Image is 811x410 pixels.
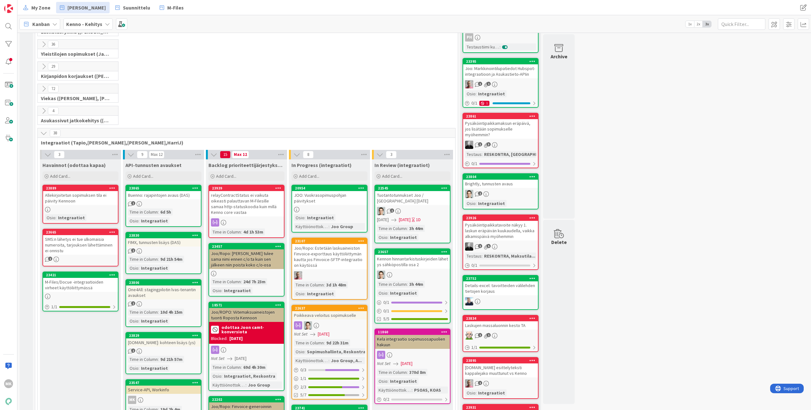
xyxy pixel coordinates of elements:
span: In Progress (integraatiot) [291,162,352,168]
div: TT [463,190,538,198]
div: M-Files/Docue -integraatioiden virheet käyttöliittymässä [43,278,118,292]
div: 23861Pysäköintipaikkamaksun eräpäivä, jos lisätään sopimukselle myöhemmin? [463,113,538,139]
div: Kela integraatio sopimusosapuolien hakuun [375,335,450,349]
div: 22637 [295,306,367,311]
div: 3h 44m [408,225,425,232]
span: 2 [478,191,482,195]
div: 1/1 [43,303,118,311]
div: Osio [294,348,304,355]
div: 1/1 [292,375,367,382]
div: 20954 [295,186,367,190]
span: : [158,356,159,363]
div: Buenno: rajapintojen avaus (DAS) [126,191,201,199]
div: 23665SMS:n lähetys ei tue ulkomaisia numeroita, tarjouksen lähettäminen ei onnistu [43,229,118,255]
span: [PERSON_NAME] [67,4,106,11]
img: TT [304,321,312,330]
span: : [158,309,159,316]
div: Laskujen massaluonnin kesto TA [463,321,538,330]
span: : [138,265,139,272]
div: 23657 [378,250,450,254]
div: 23395 [466,59,538,64]
span: : [324,339,325,346]
div: 1 [479,101,489,106]
span: : [482,151,482,158]
span: : [304,348,305,355]
div: Osio [45,214,55,221]
div: 11860 [375,329,450,335]
span: 3 [54,151,65,158]
div: 0/3 [292,366,367,374]
div: Time in Column [128,256,158,263]
span: Yleistilojen sopimukset (Jaakko, VilleP, TommiL, Simo) [41,51,110,57]
span: : [407,281,408,288]
span: API-tunnusten avaukset [125,162,182,168]
span: : [55,214,56,221]
span: Backlog prioriteettijärjestyksessä (integraatiot) [208,162,284,168]
span: Viekas (Samuli, Saara, Mika, Pirjo, Keijo, TommiHä, Rasmus) [41,95,110,101]
span: 2 [131,349,135,353]
div: HJ [463,379,538,388]
div: 0/2 [375,395,450,403]
div: Sopimushallinta, Reskontra [305,348,367,355]
span: 1 / 1 [471,344,477,351]
div: 23895[DOMAIN_NAME] esittelyteksti kappalejako muuttunut vs Kenno [463,358,538,377]
div: Joo Group [329,223,355,230]
div: Integraatiot [476,200,507,207]
div: 23829 [129,333,201,338]
div: Joo/Ropo: Estetään laskuaineiston Finvoice-exporttaus käyttöliittymän kautta jos Finvoice-SFTP-in... [292,244,367,269]
span: 1 [478,333,482,337]
div: 23752 [463,276,538,281]
div: Osio [294,290,304,297]
div: 20954JOO: Vuokrasopimuspohjan päivitykset [292,185,367,205]
div: MV [463,141,538,149]
div: [DOMAIN_NAME] esittelyteksti kappalejako muuttunut vs Kenno [463,363,538,377]
span: 2 [48,257,52,261]
div: 23657Kennon hinnantarkistuskirjeiden lähetys sähköpostilla osa 2 [375,249,450,269]
div: Time in Column [294,281,324,288]
div: 23865 [126,185,201,191]
div: 3d 1h 48m [325,281,348,288]
div: 22637 [292,305,367,311]
div: 23547Service-API, Workinfo [126,380,201,394]
div: HJ [463,80,538,88]
span: Add Card... [299,173,319,179]
span: : [387,290,388,297]
div: Time in Column [294,339,324,346]
div: Archive [551,53,567,60]
div: Osio [465,200,476,207]
div: Käyttöönottokriittisyys [294,357,329,364]
img: JJ [465,297,473,305]
div: 0/1 [463,261,538,269]
span: 5/5 [383,316,389,322]
div: 23829 [126,333,201,338]
div: 18571 [212,303,284,307]
span: 15 [220,151,231,158]
img: Visit kanbanzone.com [4,4,13,13]
div: Osio [211,287,221,294]
div: 9d 21h 54m [159,256,184,263]
div: Joo Group, A... [329,357,363,364]
div: 23804Brightly, tunnusten avaus [463,174,538,188]
i: Not Set [377,361,391,366]
div: 23547 [126,380,201,386]
div: 23804 [466,175,538,179]
div: Time in Column [128,356,158,363]
img: TT [465,190,473,198]
span: : [241,364,242,371]
span: 0 / 1 [383,308,389,314]
div: Time in Column [377,281,407,288]
div: TT [292,321,367,330]
span: Add Card... [216,173,236,179]
div: Poikkeava veloitus sopimukselle [292,311,367,319]
div: 23457 [212,244,284,249]
div: Osio [128,217,138,224]
div: 23457Joo/Ropo: [PERSON_NAME] tulee sama nimi ennen c/o:ta kuin sen jälkeen niin poista koko c/o-osa [209,244,284,269]
span: [DATE] [318,331,329,337]
span: : [304,214,305,221]
div: 0/1 [375,298,450,306]
div: Kennon hinnantarkistuskirjeiden lähetys sähköpostilla osa 2 [375,255,450,269]
div: 23421 [46,273,118,277]
div: 23107 [292,238,367,244]
div: 23457 [209,244,284,249]
span: [DATE] [399,216,411,223]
